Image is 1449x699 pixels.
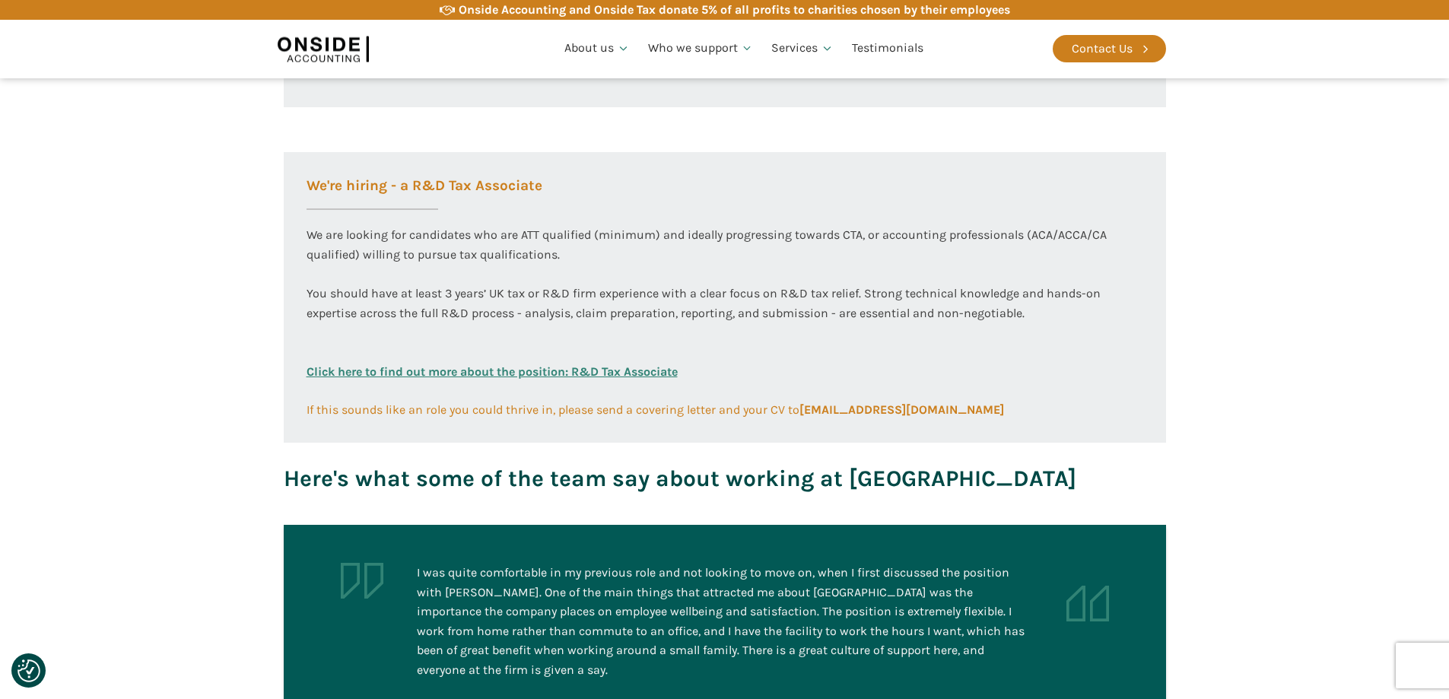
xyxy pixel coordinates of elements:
[843,23,933,75] a: Testimonials
[307,179,542,210] h3: We're hiring - a R&D Tax Associate
[307,225,1143,362] div: We are looking for candidates who are ATT qualified (minimum) and ideally progressing towards CTA...
[762,23,843,75] a: Services
[307,400,1004,420] a: If this sounds like an role you could thrive in, please send a covering letter and your CV to[EMA...
[1072,39,1133,59] div: Contact Us
[17,659,40,682] button: Consent Preferences
[278,31,369,66] img: Onside Accounting
[284,458,1076,500] h3: Here's what some of the team say about working at [GEOGRAPHIC_DATA]
[307,402,1004,417] span: If this sounds like an role you could thrive in, please send a covering letter and your CV to
[17,659,40,682] img: Revisit consent button
[555,23,639,75] a: About us
[307,362,678,400] a: Click here to find out more about the position: R&D Tax Associate
[1053,35,1166,62] a: Contact Us
[799,402,1004,417] b: [EMAIL_ADDRESS][DOMAIN_NAME]
[639,23,763,75] a: Who we support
